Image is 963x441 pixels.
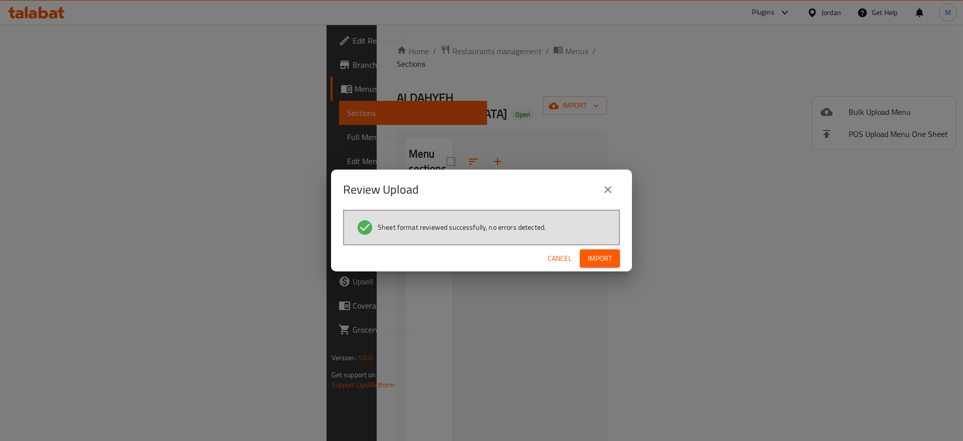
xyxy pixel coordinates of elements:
button: close [596,178,620,202]
button: Import [580,249,620,268]
span: Sheet format reviewed successfully, no errors detected. [378,222,546,232]
h2: Review Upload [343,182,419,198]
span: Cancel [548,252,572,265]
button: Cancel [544,249,576,268]
span: Import [588,252,612,265]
